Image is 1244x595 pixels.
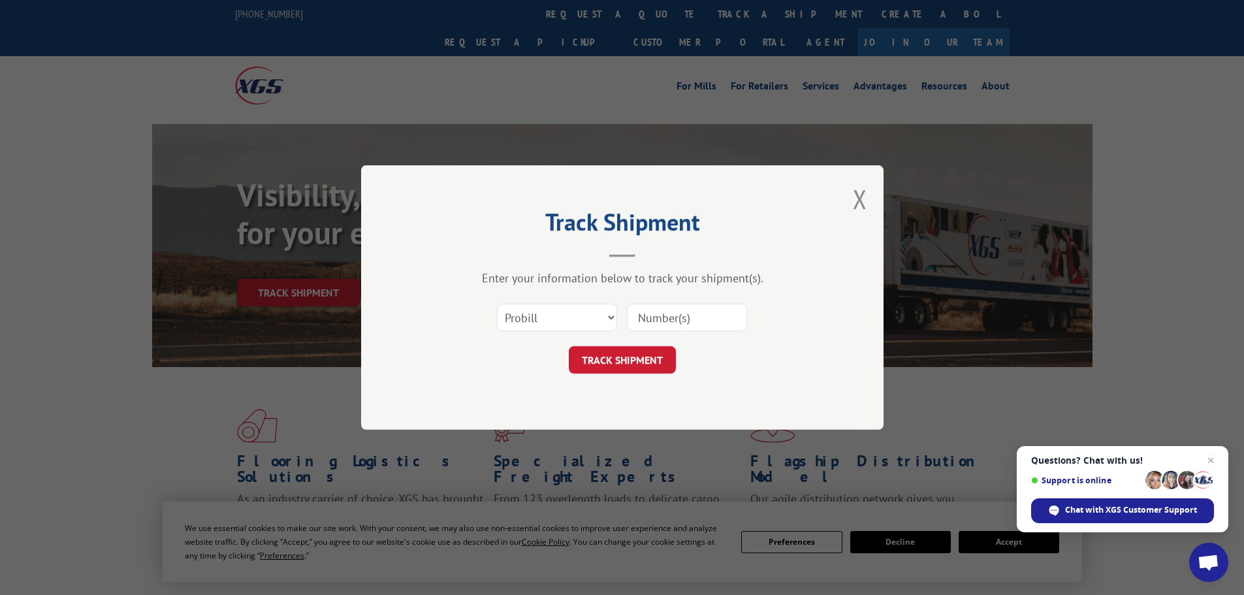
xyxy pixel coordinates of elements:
[853,182,867,216] button: Close modal
[1031,475,1141,485] span: Support is online
[627,304,747,331] input: Number(s)
[426,213,818,238] h2: Track Shipment
[1031,455,1214,466] span: Questions? Chat with us!
[1031,498,1214,523] div: Chat with XGS Customer Support
[1065,504,1197,516] span: Chat with XGS Customer Support
[1189,543,1228,582] div: Open chat
[1203,453,1219,468] span: Close chat
[569,346,676,374] button: TRACK SHIPMENT
[426,270,818,285] div: Enter your information below to track your shipment(s).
